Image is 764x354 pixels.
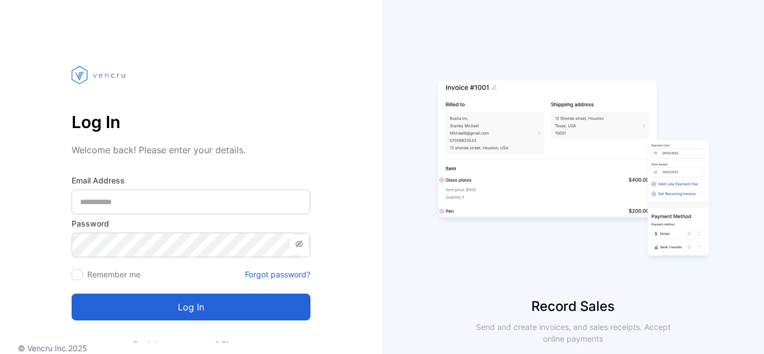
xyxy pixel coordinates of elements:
[72,294,310,320] button: Log in
[72,143,310,157] p: Welcome back! Please enter your details.
[72,174,310,186] label: Email Address
[245,268,310,280] a: Forgot password?
[466,321,681,344] p: Send and create invoices, and sales receipts. Accept online payments
[72,45,128,105] img: vencru logo
[433,45,713,296] img: slider image
[382,296,764,317] p: Record Sales
[87,270,140,279] label: Remember me
[72,218,310,229] label: Password
[219,339,249,349] a: Sign up
[72,338,310,350] p: Don't have an account?
[72,108,310,135] p: Log In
